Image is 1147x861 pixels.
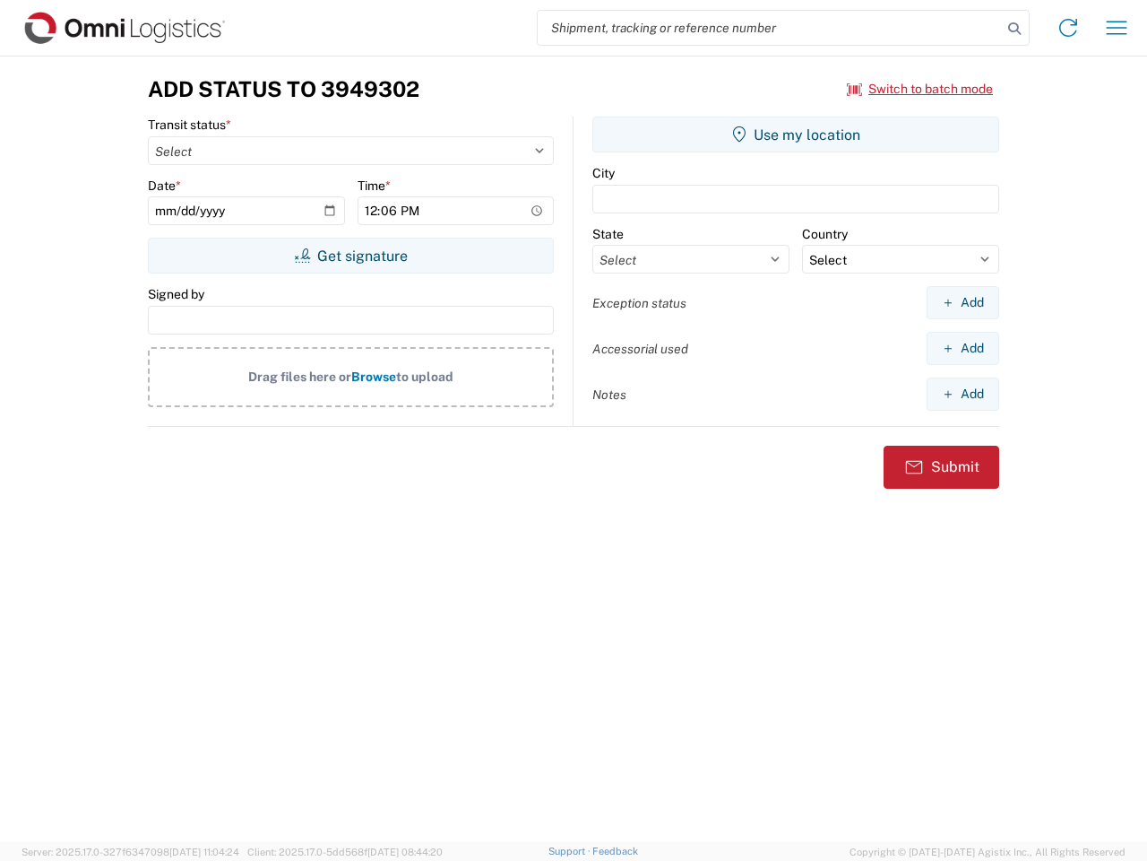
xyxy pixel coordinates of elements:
[367,847,443,857] span: [DATE] 08:44:20
[592,226,624,242] label: State
[849,844,1125,860] span: Copyright © [DATE]-[DATE] Agistix Inc., All Rights Reserved
[592,341,688,357] label: Accessorial used
[538,11,1002,45] input: Shipment, tracking or reference number
[592,846,638,857] a: Feedback
[592,387,626,403] label: Notes
[396,370,453,384] span: to upload
[802,226,848,242] label: Country
[351,370,396,384] span: Browse
[927,286,999,319] button: Add
[148,117,231,133] label: Transit status
[169,847,239,857] span: [DATE] 11:04:24
[148,76,419,102] h3: Add Status to 3949302
[358,178,391,194] label: Time
[148,178,181,194] label: Date
[884,446,999,489] button: Submit
[22,847,239,857] span: Server: 2025.17.0-327f6347098
[927,378,999,411] button: Add
[148,286,204,302] label: Signed by
[927,332,999,365] button: Add
[592,117,999,152] button: Use my location
[247,847,443,857] span: Client: 2025.17.0-5dd568f
[148,238,554,274] button: Get signature
[548,846,593,857] a: Support
[847,74,993,104] button: Switch to batch mode
[592,165,615,181] label: City
[248,370,351,384] span: Drag files here or
[592,295,686,311] label: Exception status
